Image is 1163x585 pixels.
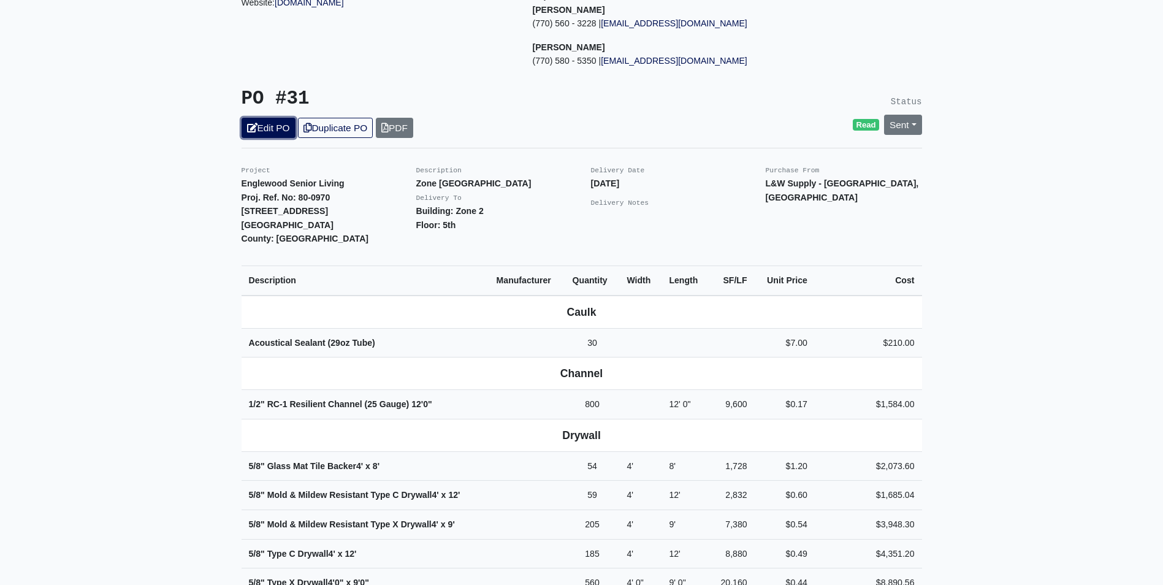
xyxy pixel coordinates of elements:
[755,390,815,419] td: $0.17
[755,510,815,539] td: $0.54
[567,306,597,318] b: Caulk
[249,549,357,559] strong: 5/8" Type C Drywall
[338,549,343,559] span: x
[669,399,680,409] span: 12'
[432,519,438,529] span: 4'
[815,539,922,568] td: $4,351.20
[627,461,633,471] span: 4'
[662,266,709,295] th: Length
[249,338,375,348] strong: Acoustical Sealant (29oz Tube)
[627,519,633,529] span: 4'
[565,481,620,510] td: 59
[853,119,879,131] span: Read
[242,266,489,295] th: Description
[242,220,334,230] strong: [GEOGRAPHIC_DATA]
[242,178,345,188] strong: Englewood Senior Living
[242,88,573,110] h3: PO #31
[884,115,922,135] a: Sent
[815,266,922,295] th: Cost
[432,490,439,500] span: 4'
[441,490,446,500] span: x
[669,549,680,559] span: 12'
[755,451,815,481] td: $1.20
[249,490,460,500] strong: 5/8" Mold & Mildew Resistant Type C Drywall
[755,539,815,568] td: $0.49
[565,510,620,539] td: 205
[489,266,565,295] th: Manufacturer
[891,97,922,107] small: Status
[565,451,620,481] td: 54
[565,328,620,357] td: 30
[376,118,413,138] a: PDF
[815,451,922,481] td: $2,073.60
[815,510,922,539] td: $3,948.30
[709,481,754,510] td: 2,832
[560,367,603,380] b: Channel
[242,234,369,243] strong: County: [GEOGRAPHIC_DATA]
[709,539,754,568] td: 8,880
[242,193,330,202] strong: Proj. Ref. No: 80-0970
[591,199,649,207] small: Delivery Notes
[416,220,456,230] strong: Floor: 5th
[669,461,676,471] span: 8'
[533,54,806,68] p: (770) 580 - 5350 |
[627,490,633,500] span: 4'
[669,490,680,500] span: 12'
[533,17,806,31] p: (770) 560 - 3228 |
[709,451,754,481] td: 1,728
[709,510,754,539] td: 7,380
[411,399,423,409] span: 12'
[565,266,620,295] th: Quantity
[766,177,922,204] p: L&W Supply - [GEOGRAPHIC_DATA], [GEOGRAPHIC_DATA]
[242,206,329,216] strong: [STREET_ADDRESS]
[565,390,620,419] td: 800
[373,461,379,471] span: 8'
[416,178,532,188] strong: Zone [GEOGRAPHIC_DATA]
[365,461,370,471] span: x
[356,461,363,471] span: 4'
[683,399,691,409] span: 0"
[448,519,455,529] span: 9'
[448,490,460,500] span: 12'
[329,549,335,559] span: 4'
[298,118,373,138] a: Duplicate PO
[766,167,820,174] small: Purchase From
[591,178,620,188] strong: [DATE]
[709,266,754,295] th: SF/LF
[815,481,922,510] td: $1,685.04
[755,328,815,357] td: $7.00
[755,481,815,510] td: $0.60
[562,429,601,442] b: Drywall
[669,519,676,529] span: 9'
[815,390,922,419] td: $1,584.00
[249,519,455,529] strong: 5/8" Mold & Mildew Resistant Type X Drywall
[601,56,747,66] a: [EMAIL_ADDRESS][DOMAIN_NAME]
[249,461,380,471] strong: 5/8" Glass Mat Tile Backer
[619,266,662,295] th: Width
[755,266,815,295] th: Unit Price
[441,519,446,529] span: x
[242,118,296,138] a: Edit PO
[345,549,356,559] span: 12'
[416,206,484,216] strong: Building: Zone 2
[601,18,747,28] a: [EMAIL_ADDRESS][DOMAIN_NAME]
[565,539,620,568] td: 185
[242,167,270,174] small: Project
[591,167,645,174] small: Delivery Date
[416,194,462,202] small: Delivery To
[416,167,462,174] small: Description
[709,390,754,419] td: 9,600
[815,328,922,357] td: $210.00
[249,399,432,409] strong: 1/2" RC-1 Resilient Channel (25 Gauge)
[423,399,432,409] span: 0"
[533,5,605,15] strong: [PERSON_NAME]
[533,42,605,52] strong: [PERSON_NAME]
[627,549,633,559] span: 4'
